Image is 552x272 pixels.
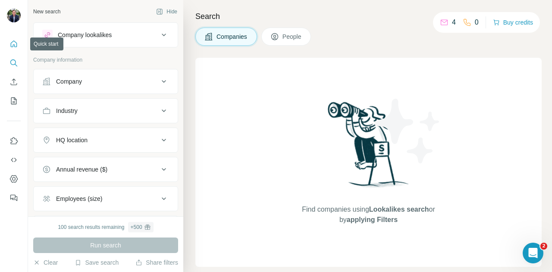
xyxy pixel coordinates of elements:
[195,10,542,22] h4: Search
[7,133,21,149] button: Use Surfe on LinkedIn
[369,92,446,170] img: Surfe Illustration - Stars
[75,258,119,267] button: Save search
[299,204,437,225] span: Find companies using or by
[493,16,533,28] button: Buy credits
[7,93,21,109] button: My lists
[56,106,78,115] div: Industry
[33,56,178,64] p: Company information
[34,100,178,121] button: Industry
[7,55,21,71] button: Search
[58,31,112,39] div: Company lookalikes
[34,188,178,209] button: Employees (size)
[347,216,398,223] span: applying Filters
[33,258,58,267] button: Clear
[452,17,456,28] p: 4
[7,171,21,187] button: Dashboard
[7,36,21,52] button: Quick start
[33,8,60,16] div: New search
[34,159,178,180] button: Annual revenue ($)
[523,243,543,263] iframe: Intercom live chat
[58,222,153,232] div: 100 search results remaining
[34,71,178,92] button: Company
[7,152,21,168] button: Use Surfe API
[7,74,21,90] button: Enrich CSV
[7,190,21,206] button: Feedback
[34,130,178,150] button: HQ location
[216,32,248,41] span: Companies
[369,206,429,213] span: Lookalikes search
[282,32,302,41] span: People
[56,165,107,174] div: Annual revenue ($)
[56,136,88,144] div: HQ location
[540,243,547,250] span: 2
[324,100,414,196] img: Surfe Illustration - Woman searching with binoculars
[34,25,178,45] button: Company lookalikes
[135,258,178,267] button: Share filters
[7,9,21,22] img: Avatar
[56,77,82,86] div: Company
[131,223,142,231] div: + 500
[56,194,102,203] div: Employees (size)
[475,17,479,28] p: 0
[150,5,183,18] button: Hide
